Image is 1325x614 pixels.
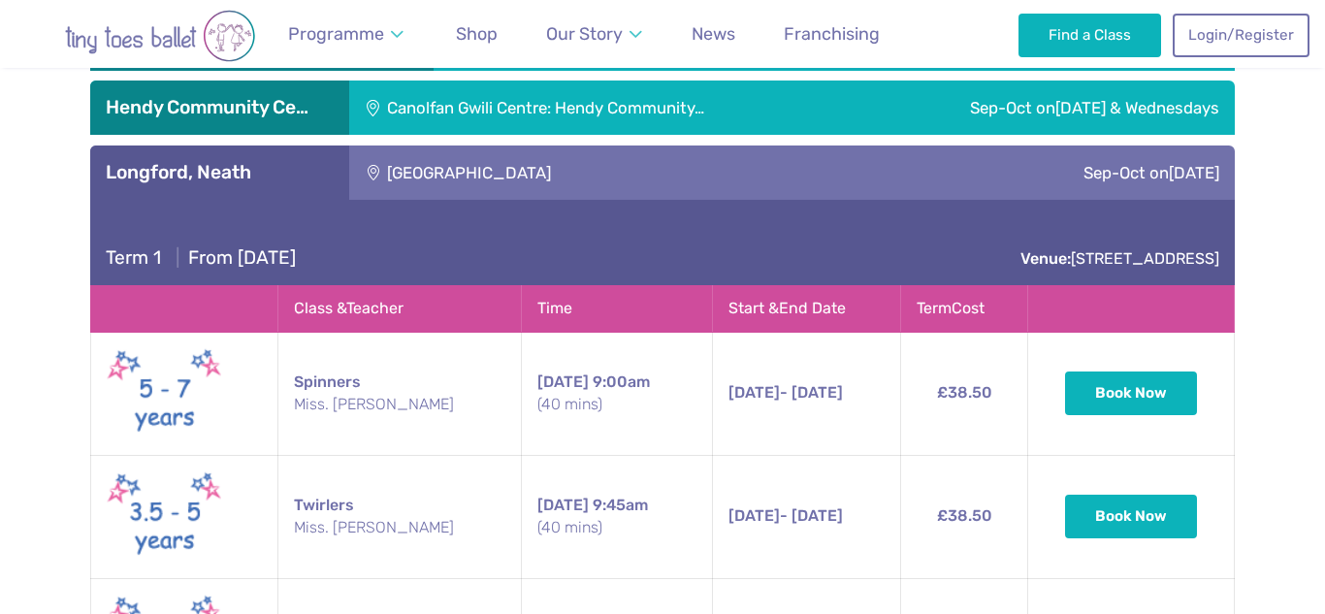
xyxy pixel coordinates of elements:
[683,13,744,56] a: News
[854,81,1235,135] div: Sep-Oct on
[728,383,843,402] span: - [DATE]
[1055,98,1219,117] span: [DATE] & Wednesdays
[1169,163,1219,182] span: [DATE]
[775,13,889,56] a: Franchising
[537,394,696,415] small: (40 mins)
[521,286,712,332] th: Time
[278,286,521,332] th: Class & Teacher
[106,96,334,119] h3: Hendy Community Ce…
[279,13,413,56] a: Programme
[728,383,780,402] span: [DATE]
[447,13,506,56] a: Shop
[521,455,712,578] td: 9:45am
[106,246,161,269] span: Term 1
[278,332,521,455] td: Spinners
[537,372,589,391] span: [DATE]
[728,506,780,525] span: [DATE]
[1065,372,1197,414] button: Book Now
[901,286,1027,332] th: Term Cost
[692,23,735,44] span: News
[107,468,223,566] img: Twirlers New (May 2025)
[537,13,652,56] a: Our Story
[784,23,880,44] span: Franchising
[537,517,696,538] small: (40 mins)
[901,455,1027,578] td: £38.50
[850,145,1235,200] div: Sep-Oct on
[521,332,712,455] td: 9:00am
[901,332,1027,455] td: £38.50
[294,394,504,415] small: Miss. [PERSON_NAME]
[349,81,853,135] div: Canolfan Gwili Centre: Hendy Community…
[107,344,223,443] img: Spinners New (May 2025)
[106,161,334,184] h3: Longford, Neath
[24,10,296,62] img: tiny toes ballet
[349,145,850,200] div: [GEOGRAPHIC_DATA]
[106,246,296,270] h4: From [DATE]
[456,23,498,44] span: Shop
[1020,249,1071,268] strong: Venue:
[712,286,901,332] th: Start & End Date
[1020,249,1219,268] a: Venue:[STREET_ADDRESS]
[728,506,843,525] span: - [DATE]
[166,246,188,269] span: |
[1173,14,1309,56] a: Login/Register
[546,23,623,44] span: Our Story
[278,455,521,578] td: Twirlers
[1065,495,1197,537] button: Book Now
[288,23,384,44] span: Programme
[294,517,504,538] small: Miss. [PERSON_NAME]
[1018,14,1161,56] a: Find a Class
[537,496,589,514] span: [DATE]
